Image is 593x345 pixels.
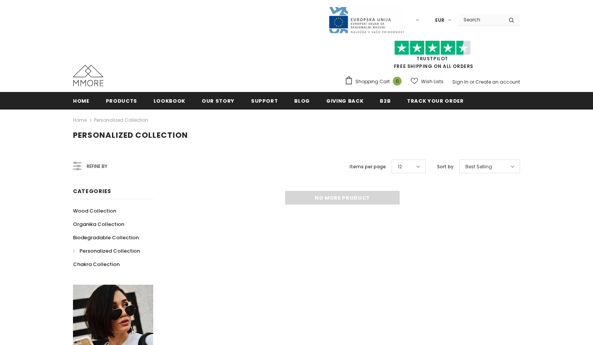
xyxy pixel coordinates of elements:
[73,261,120,268] span: Chakra Collection
[87,162,107,171] span: Refine by
[411,75,444,88] a: Wish Lists
[437,163,454,171] label: Sort by
[73,258,120,271] a: Chakra Collection
[251,92,278,109] a: support
[73,116,87,125] a: Home
[294,97,310,105] span: Blog
[345,76,405,87] a: Shopping Cart 0
[154,97,185,105] span: Lookbook
[106,92,137,109] a: Products
[475,79,520,85] a: Create an account
[435,16,444,24] span: EUR
[251,97,278,105] span: support
[73,187,111,195] span: Categories
[94,117,148,123] a: Personalized Collection
[394,40,471,55] img: Trust Pilot Stars
[345,44,520,69] span: FREE SHIPPING ON ALL ORDERS
[73,92,89,109] a: Home
[421,78,444,85] span: Wish Lists
[407,92,463,109] a: Track your order
[407,97,463,105] span: Track your order
[73,97,89,105] span: Home
[459,14,503,25] input: Search Site
[350,163,386,171] label: Items per page
[380,97,390,105] span: B2B
[393,77,402,85] span: 0
[73,65,104,86] img: MMORE Cases
[326,97,363,105] span: Giving back
[452,79,468,85] a: Sign In
[328,16,405,23] a: Javni Razpis
[73,218,124,231] a: Organika Collection
[355,78,390,85] span: Shopping Cart
[202,92,235,109] a: Our Story
[326,92,363,109] a: Giving back
[154,92,185,109] a: Lookbook
[398,163,402,171] span: 12
[73,221,124,228] span: Organika Collection
[470,79,474,85] span: or
[294,92,310,109] a: Blog
[79,247,140,255] span: Personalized Collection
[416,55,448,62] a: Trustpilot
[106,97,137,105] span: Products
[73,234,139,241] span: Biodegradable Collection
[328,6,405,34] img: Javni Razpis
[380,92,390,109] a: B2B
[73,231,139,244] a: Biodegradable Collection
[73,204,116,218] a: Wood Collection
[73,130,188,140] span: Personalized Collection
[202,97,235,105] span: Our Story
[73,207,116,214] span: Wood Collection
[73,244,140,258] a: Personalized Collection
[465,163,492,171] span: Best Selling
